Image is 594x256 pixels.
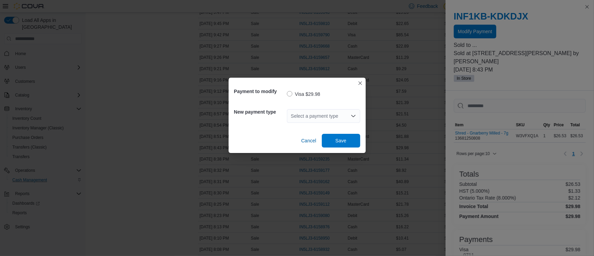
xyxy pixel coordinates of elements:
button: Closes this modal window [356,79,364,87]
span: Save [336,137,347,144]
h5: Payment to modify [234,85,286,98]
span: Cancel [301,137,316,144]
input: Accessible screen reader label [291,112,292,120]
h5: New payment type [234,105,286,119]
button: Open list of options [351,113,356,119]
button: Save [322,134,360,148]
button: Cancel [299,134,319,148]
label: Visa $29.98 [287,90,320,98]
